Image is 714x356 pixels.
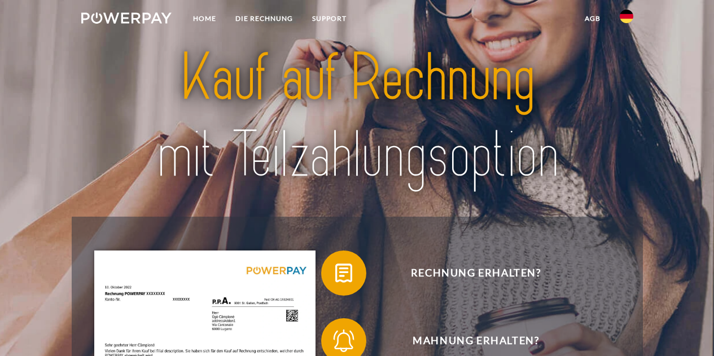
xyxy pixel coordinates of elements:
[303,8,356,29] a: SUPPORT
[620,10,633,23] img: de
[226,8,303,29] a: DIE RECHNUNG
[321,250,615,296] button: Rechnung erhalten?
[183,8,226,29] a: Home
[338,250,614,296] span: Rechnung erhalten?
[108,36,606,197] img: title-powerpay_de.svg
[575,8,610,29] a: agb
[330,327,358,355] img: qb_bell.svg
[330,259,358,287] img: qb_bill.svg
[81,12,172,24] img: logo-powerpay-white.svg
